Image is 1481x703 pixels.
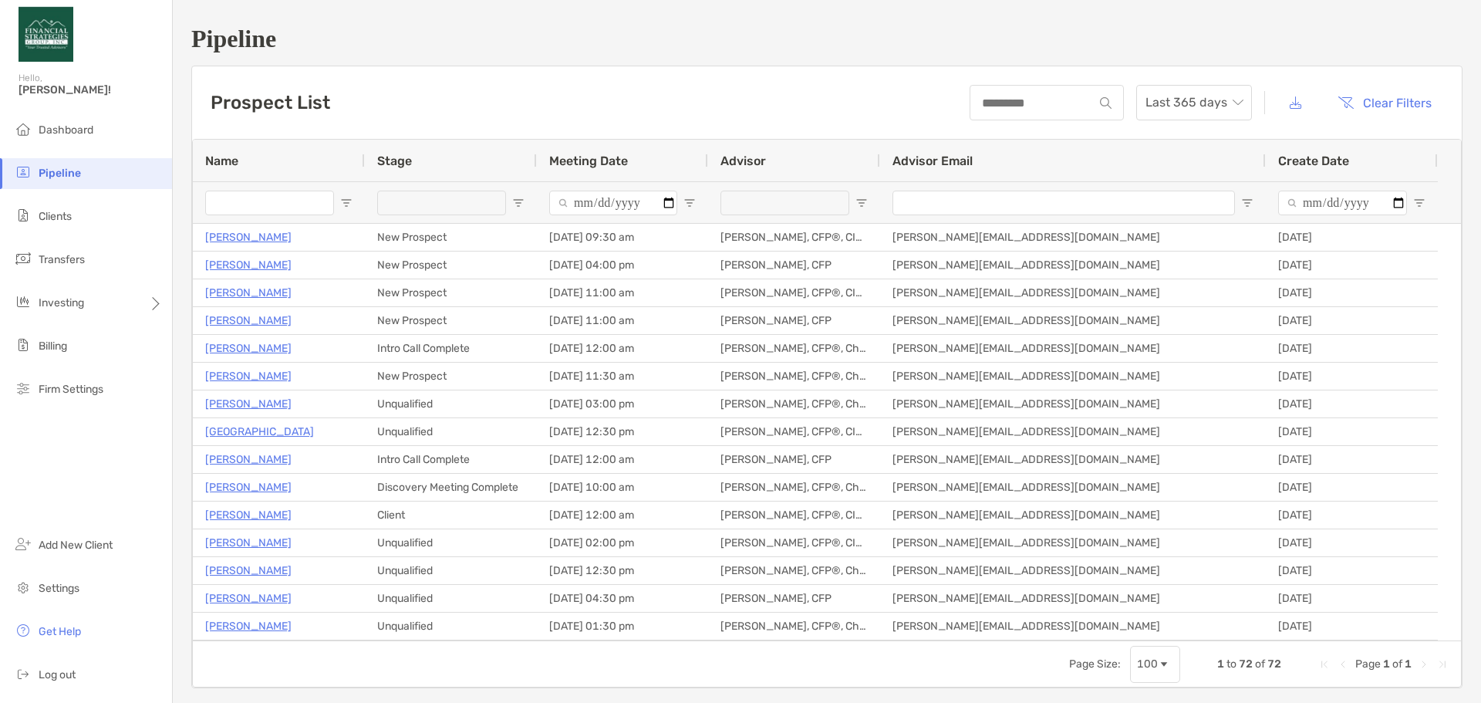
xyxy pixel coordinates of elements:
span: Firm Settings [39,383,103,396]
div: [PERSON_NAME][EMAIL_ADDRESS][DOMAIN_NAME] [880,390,1266,417]
div: [PERSON_NAME][EMAIL_ADDRESS][DOMAIN_NAME] [880,279,1266,306]
a: [PERSON_NAME] [205,450,292,469]
p: [PERSON_NAME] [205,617,292,636]
div: [PERSON_NAME], CFP [708,585,880,612]
h1: Pipeline [191,25,1462,53]
div: [DATE] [1266,446,1438,473]
a: [PERSON_NAME] [205,533,292,553]
div: [DATE] 12:30 pm [537,418,708,445]
div: [PERSON_NAME][EMAIL_ADDRESS][DOMAIN_NAME] [880,502,1266,529]
span: Transfers [39,253,85,266]
div: [DATE] [1266,613,1438,640]
div: [DATE] 04:30 pm [537,585,708,612]
div: New Prospect [365,307,537,334]
div: [DATE] 10:00 am [537,474,708,501]
span: Page [1355,657,1381,671]
div: [PERSON_NAME], CFP®, ChFC®, CDAA [708,474,880,501]
span: Advisor Email [892,154,973,168]
div: Intro Call Complete [365,335,537,362]
div: [DATE] 01:30 pm [537,613,708,640]
span: to [1226,657,1236,671]
div: [DATE] 12:00 am [537,335,708,362]
a: [PERSON_NAME] [205,505,292,525]
div: New Prospect [365,279,537,306]
div: [DATE] [1266,224,1438,251]
div: Next Page [1418,658,1430,671]
a: [PERSON_NAME] [205,394,292,414]
div: [PERSON_NAME][EMAIL_ADDRESS][DOMAIN_NAME] [880,307,1266,334]
div: [DATE] 04:00 pm [537,252,708,279]
a: [PERSON_NAME] [205,311,292,330]
div: [PERSON_NAME][EMAIL_ADDRESS][DOMAIN_NAME] [880,557,1266,584]
button: Open Filter Menu [683,197,696,209]
span: Last 365 days [1145,86,1243,120]
img: dashboard icon [14,120,32,138]
div: [PERSON_NAME][EMAIL_ADDRESS][DOMAIN_NAME] [880,474,1266,501]
p: [PERSON_NAME] [205,255,292,275]
div: New Prospect [365,224,537,251]
div: [DATE] 11:00 am [537,307,708,334]
div: Unqualified [365,529,537,556]
span: Log out [39,668,76,681]
div: [DATE] [1266,252,1438,279]
img: billing icon [14,336,32,354]
span: 1 [1217,657,1224,671]
div: [DATE] [1266,474,1438,501]
button: Open Filter Menu [1413,197,1425,209]
a: [PERSON_NAME] [205,339,292,358]
button: Open Filter Menu [512,197,525,209]
div: [PERSON_NAME], CFP®, ChFC®, CDAA [708,390,880,417]
span: Pipeline [39,167,81,180]
span: 72 [1267,657,1281,671]
div: [PERSON_NAME][EMAIL_ADDRESS][DOMAIN_NAME] [880,585,1266,612]
div: [DATE] [1266,585,1438,612]
a: [PERSON_NAME] [205,367,292,386]
div: Previous Page [1337,658,1349,671]
a: [GEOGRAPHIC_DATA] [205,422,314,441]
button: Open Filter Menu [855,197,868,209]
img: settings icon [14,578,32,597]
div: Page Size: [1069,657,1121,671]
input: Name Filter Input [205,191,334,215]
span: Settings [39,582,79,595]
div: [PERSON_NAME][EMAIL_ADDRESS][DOMAIN_NAME] [880,363,1266,390]
div: [DATE] 12:30 pm [537,557,708,584]
div: [DATE] 09:30 am [537,224,708,251]
div: [PERSON_NAME][EMAIL_ADDRESS][DOMAIN_NAME] [880,224,1266,251]
span: Stage [377,154,412,168]
div: Unqualified [365,585,537,612]
span: 1 [1405,657,1412,671]
div: [PERSON_NAME][EMAIL_ADDRESS][DOMAIN_NAME] [880,335,1266,362]
div: [DATE] [1266,279,1438,306]
input: Create Date Filter Input [1278,191,1407,215]
div: [DATE] [1266,557,1438,584]
button: Open Filter Menu [1241,197,1253,209]
div: [DATE] [1266,529,1438,556]
span: 1 [1383,657,1390,671]
div: [PERSON_NAME], CFP®, CIMA®, ChFC®, CAP®, MSFS [708,529,880,556]
img: investing icon [14,292,32,311]
div: [DATE] 11:00 am [537,279,708,306]
div: [DATE] [1266,363,1438,390]
h3: Prospect List [211,92,330,113]
img: Zoe Logo [19,6,73,62]
div: [DATE] [1266,418,1438,445]
div: [PERSON_NAME], CFP®, CIMA®, ChFC®, CAP®, MSFS [708,418,880,445]
a: [PERSON_NAME] [205,561,292,580]
img: transfers icon [14,249,32,268]
div: [PERSON_NAME], CFP [708,446,880,473]
div: Unqualified [365,557,537,584]
img: get-help icon [14,621,32,640]
img: logout icon [14,664,32,683]
input: Advisor Email Filter Input [892,191,1235,215]
div: [PERSON_NAME], CFP®, ChFC®, CDAA [708,335,880,362]
span: Add New Client [39,539,113,552]
a: [PERSON_NAME] [205,478,292,497]
span: Get Help [39,625,81,638]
